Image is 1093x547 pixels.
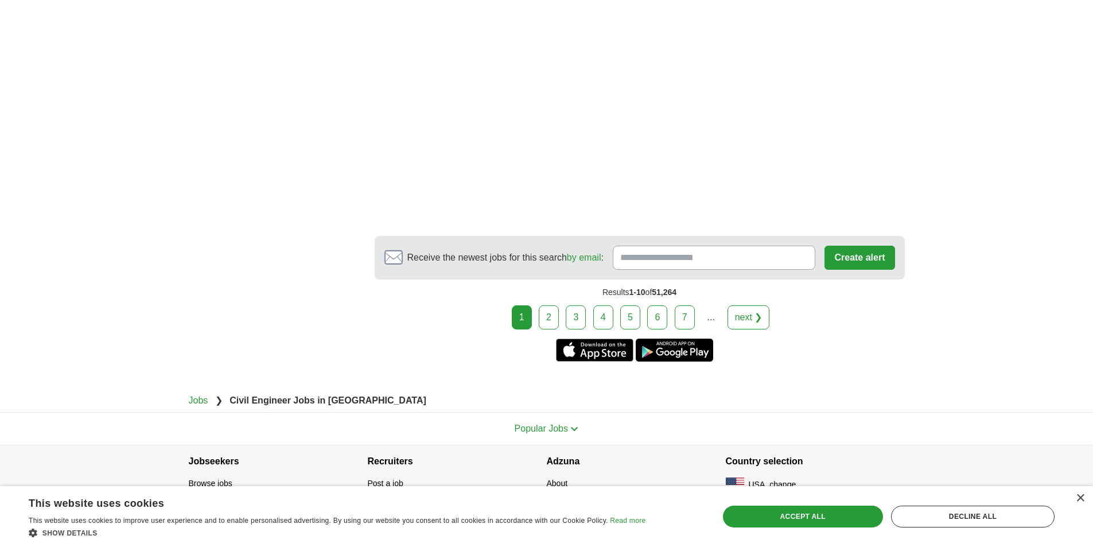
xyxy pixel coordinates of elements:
div: Decline all [891,506,1055,527]
a: Get the Android app [636,339,713,362]
div: Show details [29,527,645,538]
a: Get the iPhone app [556,339,633,362]
a: 4 [593,305,613,329]
span: USA [749,479,765,491]
img: US flag [726,478,744,491]
span: Show details [42,529,98,537]
h4: Country selection [726,445,905,478]
a: Read more, opens a new window [610,517,645,525]
button: change [769,479,796,491]
a: 7 [675,305,695,329]
div: 1 [512,305,532,329]
a: About [547,479,568,488]
span: ❯ [215,395,223,405]
a: 5 [620,305,640,329]
div: Accept all [723,506,883,527]
a: next ❯ [728,305,770,329]
span: 1-10 [629,288,645,297]
button: Create alert [824,246,894,270]
span: This website uses cookies to improve user experience and to enable personalised advertising. By u... [29,517,608,525]
img: toggle icon [570,426,578,432]
a: 2 [539,305,559,329]
a: Post a job [368,479,403,488]
div: Close [1076,494,1084,503]
a: by email [567,253,601,262]
div: ... [699,306,722,329]
a: Browse jobs [189,479,232,488]
a: 6 [647,305,667,329]
span: 51,264 [652,288,676,297]
div: This website uses cookies [29,493,617,510]
strong: Civil Engineer Jobs in [GEOGRAPHIC_DATA] [230,395,426,405]
div: Results of [375,280,905,305]
a: 3 [566,305,586,329]
a: Jobs [189,395,208,405]
span: Popular Jobs [515,424,568,433]
span: Receive the newest jobs for this search : [407,251,604,265]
